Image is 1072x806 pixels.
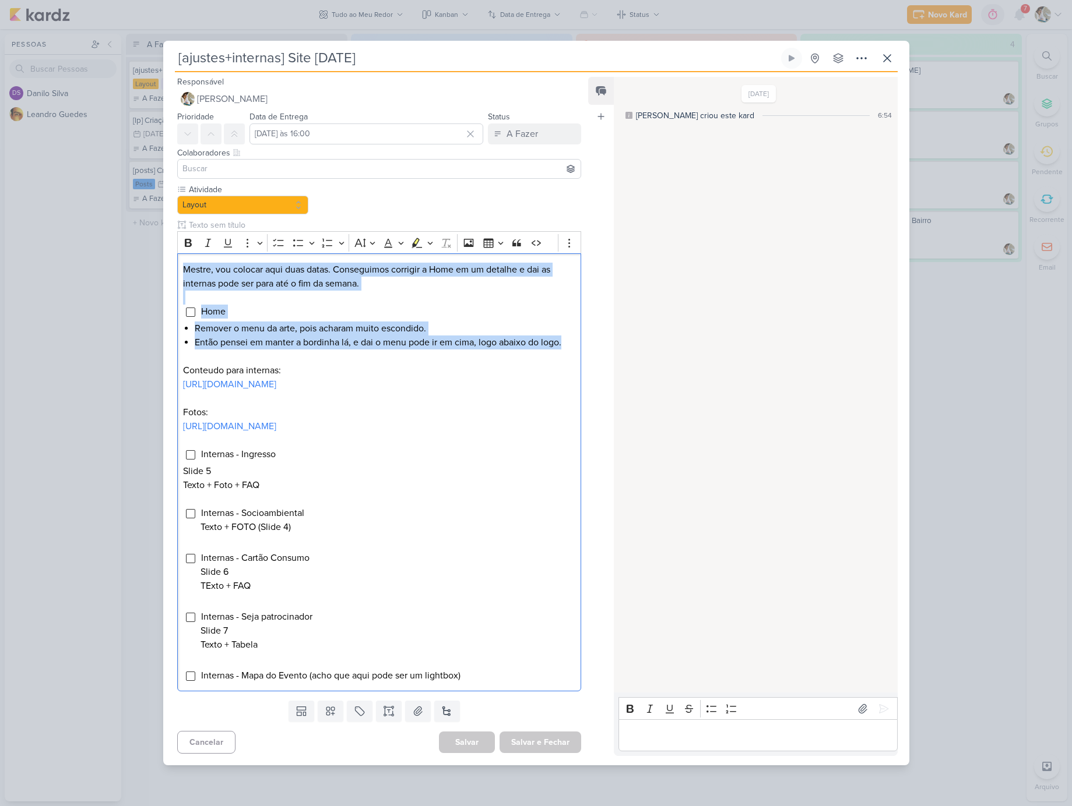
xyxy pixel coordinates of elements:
[177,112,214,122] label: Prioridade
[618,697,897,720] div: Editor toolbar
[201,552,310,592] span: Internas - Cartão Consumo Slide 6 TExto + FAQ
[177,77,224,87] label: Responsável
[507,127,538,141] div: A Fazer
[183,263,575,291] p: Mestre, vou colocar aqui duas datas. Conseguimos corrigir a Home em um detalhe e dai as internas ...
[488,112,510,122] label: Status
[249,112,308,122] label: Data de Entrega
[201,448,276,460] span: Internas - Ingresso
[488,123,581,144] button: A Fazer
[201,611,312,664] span: Internas - Seja patrocinador Slide 7 Texto + Tabela
[177,196,309,214] button: Layout
[187,219,582,231] input: Texto sem título
[177,89,582,109] button: [PERSON_NAME]
[195,321,575,335] li: Remover o menu da arte, pois acharam muito escondido.
[197,92,268,106] span: [PERSON_NAME]
[183,405,575,419] p: Fotos:
[878,110,892,121] div: 6:54
[183,464,575,492] p: Slide 5 Texto + Foto + FAQ
[201,306,226,317] span: Home
[201,670,461,681] span: Internas - Mapa do Evento (acho que aqui pode ser um lightbox)
[201,507,304,533] span: Internas - Socioambiental Texto + FOTO (Slide 4)
[183,363,575,377] p: Conteudo para internas:
[183,420,276,432] a: [URL][DOMAIN_NAME]
[177,731,236,754] button: Cancelar
[180,162,579,176] input: Buscar
[177,253,582,691] div: Editor editing area: main
[195,335,575,349] li: Então pensei em manter a bordinha lá, e dai o menu pode ir em cima, logo abaixo do logo.
[636,109,754,122] div: [PERSON_NAME] criou este kard
[175,48,779,69] input: Kard Sem Título
[177,147,582,159] div: Colaboradores
[787,54,796,63] div: Ligar relógio
[181,92,195,106] img: Raphael Simas
[249,123,484,144] input: Select a date
[183,379,276,390] a: [URL][DOMAIN_NAME]
[177,231,582,254] div: Editor toolbar
[188,183,309,196] label: Atividade
[618,719,897,751] div: Editor editing area: main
